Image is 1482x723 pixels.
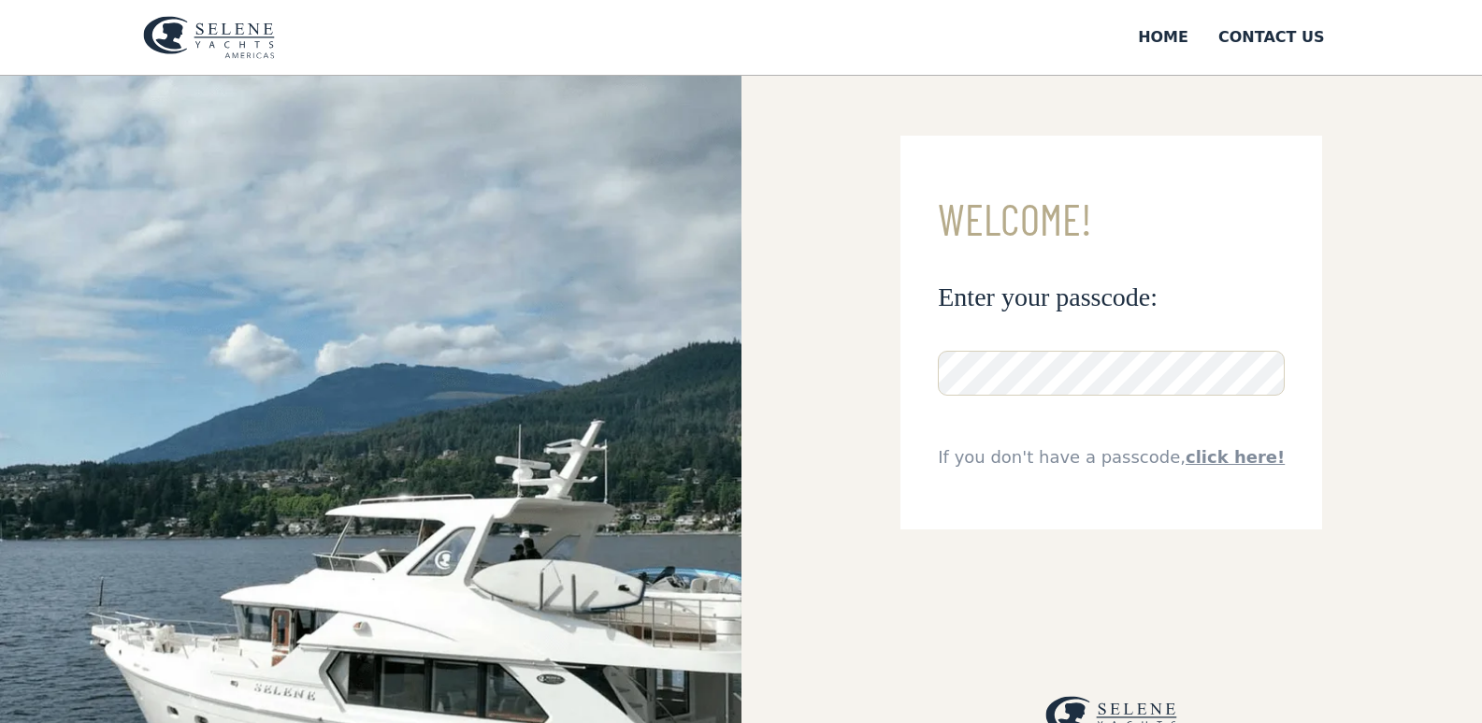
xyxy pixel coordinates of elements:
[900,136,1322,529] form: Email Form
[1218,26,1325,49] div: Contact US
[1138,26,1188,49] div: Home
[938,281,1285,313] h3: Enter your passcode:
[1186,447,1285,467] a: click here!
[938,444,1285,470] div: If you don't have a passcode,
[143,16,275,59] img: logo
[938,195,1285,243] h3: Welcome!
